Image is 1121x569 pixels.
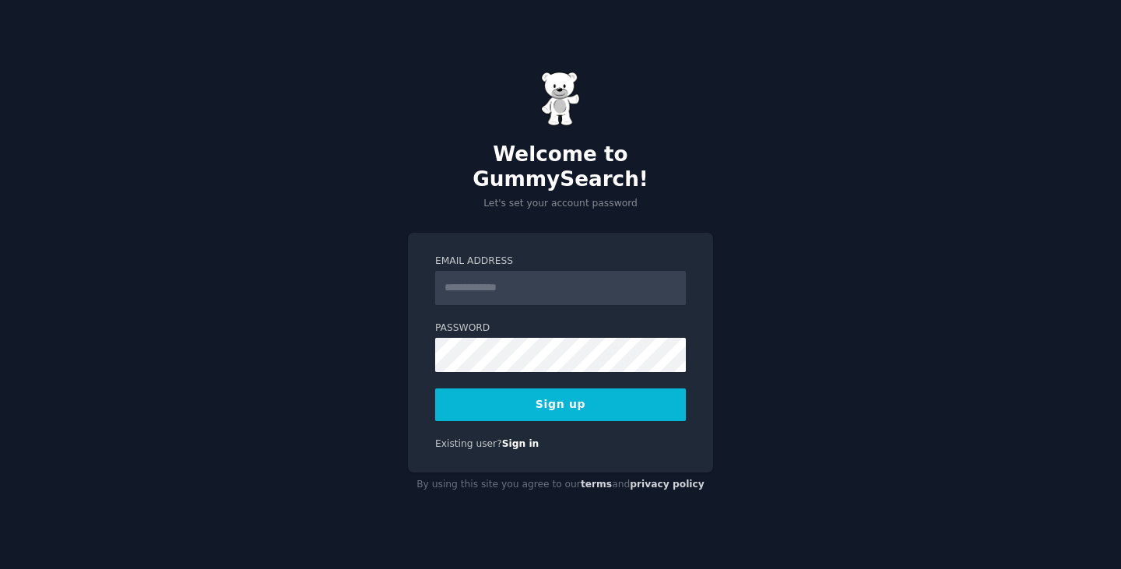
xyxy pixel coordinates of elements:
a: terms [581,479,612,490]
a: privacy policy [630,479,705,490]
button: Sign up [435,388,686,421]
img: Gummy Bear [541,72,580,126]
span: Existing user? [435,438,502,449]
label: Password [435,321,686,335]
label: Email Address [435,255,686,269]
h2: Welcome to GummySearch! [408,142,713,191]
div: By using this site you agree to our and [408,472,713,497]
p: Let's set your account password [408,197,713,211]
a: Sign in [502,438,539,449]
